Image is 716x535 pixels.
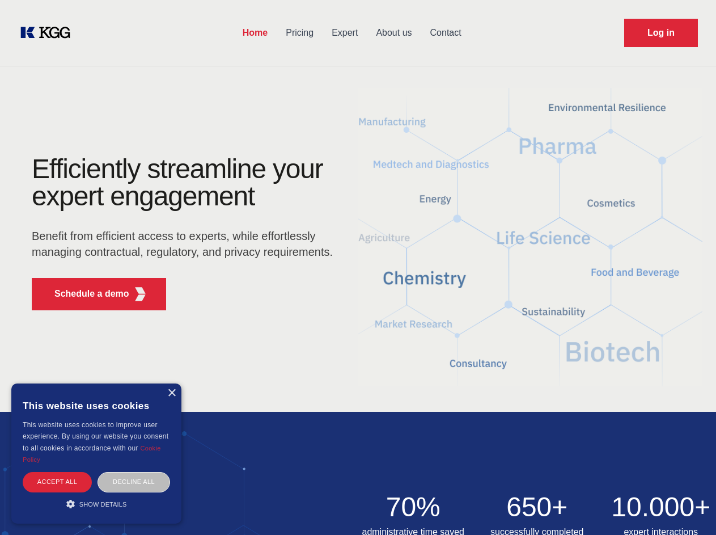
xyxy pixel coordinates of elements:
a: Expert [323,18,367,48]
img: KGG Fifth Element RED [358,74,703,401]
a: Home [234,18,277,48]
button: Schedule a demoKGG Fifth Element RED [32,278,166,310]
div: Close [167,389,176,398]
span: This website uses cookies to improve user experience. By using our website you consent to all coo... [23,421,168,452]
p: Benefit from efficient access to experts, while effortlessly managing contractual, regulatory, an... [32,228,340,260]
a: Cookie Policy [23,445,161,463]
p: Schedule a demo [54,287,129,301]
a: KOL Knowledge Platform: Talk to Key External Experts (KEE) [18,24,79,42]
div: Accept all [23,472,92,492]
span: Show details [79,501,127,508]
a: Pricing [277,18,323,48]
div: This website uses cookies [23,392,170,419]
h1: Efficiently streamline your expert engagement [32,155,340,210]
iframe: Chat Widget [659,481,716,535]
h2: 650+ [482,494,592,521]
a: About us [367,18,421,48]
div: Decline all [98,472,170,492]
a: Contact [421,18,471,48]
img: KGG Fifth Element RED [133,287,147,301]
h2: 70% [358,494,469,521]
a: Request Demo [624,19,698,47]
div: Show details [23,498,170,509]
